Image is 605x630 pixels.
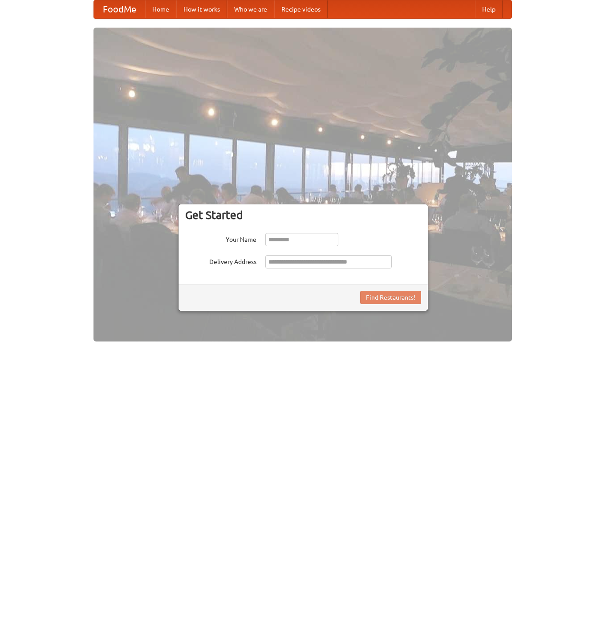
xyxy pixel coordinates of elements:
[274,0,328,18] a: Recipe videos
[94,0,145,18] a: FoodMe
[185,208,421,222] h3: Get Started
[475,0,503,18] a: Help
[185,255,256,266] label: Delivery Address
[185,233,256,244] label: Your Name
[145,0,176,18] a: Home
[176,0,227,18] a: How it works
[227,0,274,18] a: Who we are
[360,291,421,304] button: Find Restaurants!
